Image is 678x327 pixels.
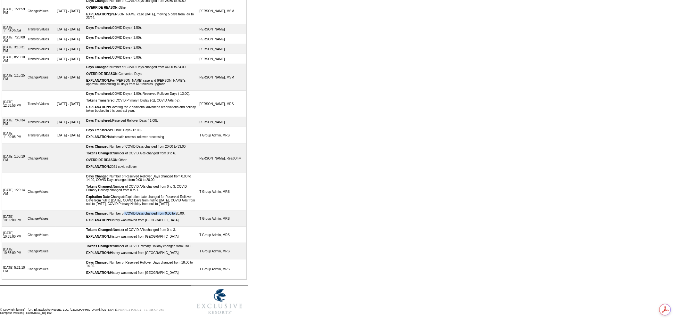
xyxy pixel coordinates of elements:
[86,261,196,268] div: Number of Reserved Rollover Days changed from 18.00 to 14.00.
[197,210,246,227] td: IT Group Admin, MRS
[86,251,196,255] div: History was moved from [GEOGRAPHIC_DATA]
[197,54,246,64] td: [PERSON_NAME]
[26,210,55,227] td: ChangeValues
[86,105,110,109] b: EXPLANATION:
[26,227,55,243] td: ChangeValues
[197,34,246,44] td: [PERSON_NAME]
[86,244,113,248] b: Tokens Changed:
[2,127,26,143] td: [DATE] 11:00:08 PM
[2,227,26,243] td: [DATE] 10:55:00 PM
[118,308,142,311] a: PRIVACY POLICY
[86,128,112,132] b: Days Transfered:
[26,117,55,127] td: TransferValues
[86,218,196,222] div: History was moved from [GEOGRAPHIC_DATA]
[144,308,164,311] a: TERMS OF USE
[56,64,85,91] td: [DATE] - [DATE]
[86,212,110,215] b: Days Changed:
[86,56,112,59] b: Days Transfered:
[86,46,112,49] b: Days Transfered:
[2,34,26,44] td: [DATE] 7:23:08 AM
[56,54,85,64] td: [DATE] - [DATE]
[2,259,26,279] td: [DATE] 5:21:10 PM
[2,54,26,64] td: [DATE] 8:25:10 AM
[2,64,26,91] td: [DATE] 1:15:25 PM
[86,72,196,76] div: Converted Days
[197,243,246,259] td: IT Group Admin, MRS
[86,119,112,122] b: Days Transfered:
[26,34,55,44] td: TransferValues
[86,185,196,192] div: Number of COVID ARs changed from 0 to 3, COVID Primary Holiday changed from 0 to 1.
[86,92,112,95] b: Days Transfered:
[26,24,55,34] td: TransferValues
[86,158,196,162] div: Other
[26,243,55,259] td: ChangeValues
[86,26,196,29] div: COVID Days (-1.50).
[197,127,246,143] td: IT Group Admin, MRS
[86,36,112,39] b: Days Transfered:
[2,143,26,173] td: [DATE] 1:53:19 PM
[86,92,196,95] div: COVID Days (-1.00), Reserved Rollover Days (-13.00).
[26,91,55,117] td: TransferValues
[86,99,196,102] div: COVID Primary Holiday (-1), COVID ARs (-2).
[197,24,246,34] td: [PERSON_NAME]
[197,173,246,210] td: IT Group Admin, MRS
[86,105,196,112] div: Covering the 2 additional advanced reservations and holiday token booked in this contract year.
[86,145,196,148] div: Number of COVID Days changed from 20.00 to 33.00.
[86,128,196,132] div: COVID Days (12.00).
[86,235,110,238] b: EXPLANATION:
[86,56,196,59] div: COVID Days (-3.00).
[26,54,55,64] td: TransferValues
[86,119,196,122] div: Reserved Rollover Days (-1.00).
[26,173,55,210] td: ChangeValues
[86,6,196,9] div: Other
[86,218,110,222] b: EXPLANATION:
[86,261,110,264] b: Days Changed:
[26,259,55,279] td: ChangeValues
[86,151,113,155] b: Tokens Changed:
[197,117,246,127] td: [PERSON_NAME]
[86,79,196,86] div: Per [PERSON_NAME] case and [PERSON_NAME]'s approval, monetizing 10 days from RR towards upgrade.
[86,251,110,255] b: EXPLANATION:
[197,44,246,54] td: [PERSON_NAME]
[86,228,113,232] b: Tokens Changed:
[86,212,196,215] div: Number of COVID Days changed from 0.00 to 20.00.
[86,36,196,39] div: COVID Days (-2.00).
[26,143,55,173] td: ChangeValues
[86,175,196,182] div: Number of Reserved Rollover Days changed from 0.00 to 14.00, COVID Days changed from 0.00 to 20.00.
[86,244,196,248] div: Number of COVID Primary Holiday changed from 0 to 1.
[86,271,196,274] div: History was moved from [GEOGRAPHIC_DATA]
[197,227,246,243] td: IT Group Admin, MRS
[86,79,110,82] b: EXPLANATION:
[26,127,55,143] td: TransferValues
[2,24,26,34] td: [DATE] 11:03:29 AM
[2,243,26,259] td: [DATE] 10:55:00 PM
[86,228,196,232] div: Number of COVID ARs changed from 0 to 3.
[86,235,196,238] div: History was moved from [GEOGRAPHIC_DATA]
[86,195,125,199] b: Expiration Date Changed:
[56,117,85,127] td: [DATE] - [DATE]
[86,175,110,178] b: Days Changed:
[86,185,113,188] b: Tokens Changed:
[56,24,85,34] td: [DATE] - [DATE]
[2,210,26,227] td: [DATE] 10:55:00 PM
[86,195,196,206] div: Expiration date changed for Reserved Rollover Days from null to [DATE], COVID Days from null to [...
[56,34,85,44] td: [DATE] - [DATE]
[86,65,196,69] div: Number of COVID Days changed from 44.00 to 34.00.
[86,271,110,274] b: EXPLANATION:
[86,65,110,69] b: Days Changed:
[86,72,119,76] b: OVERRIDE REASON:
[56,127,85,143] td: [DATE] - [DATE]
[197,259,246,279] td: IT Group Admin, MRS
[26,44,55,54] td: TransferValues
[86,12,196,20] div: [PERSON_NAME] case [DATE], moving 5 days from RR to 23/24.
[2,117,26,127] td: [DATE] 7:40:34 PM
[86,151,196,155] div: Number of COVID ARs changed from 3 to 6.
[56,91,85,117] td: [DATE] - [DATE]
[86,165,110,168] b: EXPLANATION:
[86,165,196,168] div: 2021 covid rollover
[86,6,119,9] b: OVERRIDE REASON:
[2,173,26,210] td: [DATE] 1:29:14 AM
[197,91,246,117] td: [PERSON_NAME], MRS
[2,44,26,54] td: [DATE] 3:16:31 PM
[26,64,55,91] td: ChangeValues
